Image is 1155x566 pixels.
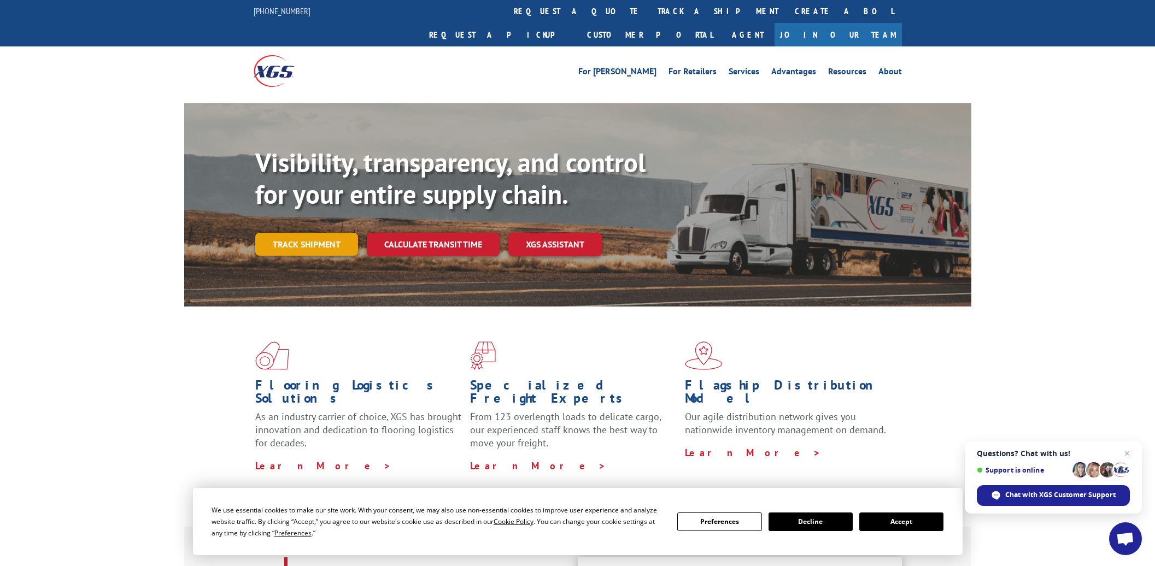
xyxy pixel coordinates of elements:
[421,23,579,46] a: Request a pickup
[255,459,391,472] a: Learn More >
[367,233,500,256] a: Calculate transit time
[255,145,646,211] b: Visibility, transparency, and control for your entire supply chain.
[828,67,866,79] a: Resources
[769,512,853,531] button: Decline
[193,488,963,555] div: Cookie Consent Prompt
[685,379,892,410] h1: Flagship Distribution Model
[685,341,723,370] img: xgs-icon-flagship-distribution-model-red
[771,67,816,79] a: Advantages
[669,67,717,79] a: For Retailers
[685,446,821,459] a: Learn More >
[212,504,664,539] div: We use essential cookies to make our site work. With your consent, we may also use non-essential ...
[1121,447,1134,460] span: Close chat
[255,341,289,370] img: xgs-icon-total-supply-chain-intelligence-red
[254,5,310,16] a: [PHONE_NUMBER]
[255,410,461,449] span: As an industry carrier of choice, XGS has brought innovation and dedication to flooring logistics...
[1005,490,1116,500] span: Chat with XGS Customer Support
[878,67,902,79] a: About
[470,459,606,472] a: Learn More >
[977,485,1130,506] div: Chat with XGS Customer Support
[721,23,775,46] a: Agent
[470,410,677,459] p: From 123 overlength loads to delicate cargo, our experienced staff knows the best way to move you...
[859,512,943,531] button: Accept
[1109,522,1142,555] div: Open chat
[578,67,656,79] a: For [PERSON_NAME]
[255,233,358,256] a: Track shipment
[775,23,902,46] a: Join Our Team
[470,379,677,410] h1: Specialized Freight Experts
[274,528,312,538] span: Preferences
[977,466,1069,474] span: Support is online
[470,341,496,370] img: xgs-icon-focused-on-flooring-red
[494,517,533,526] span: Cookie Policy
[508,233,602,256] a: XGS ASSISTANT
[685,410,886,436] span: Our agile distribution network gives you nationwide inventory management on demand.
[677,512,761,531] button: Preferences
[579,23,721,46] a: Customer Portal
[977,449,1130,458] span: Questions? Chat with us!
[255,379,462,410] h1: Flooring Logistics Solutions
[729,67,759,79] a: Services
